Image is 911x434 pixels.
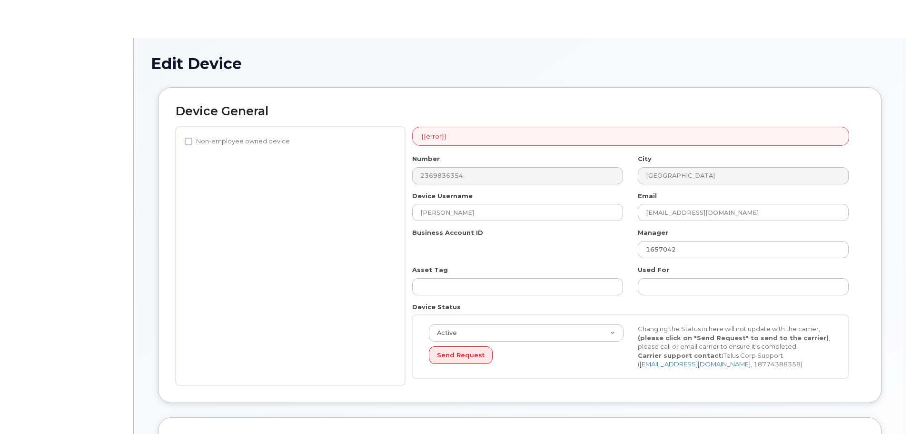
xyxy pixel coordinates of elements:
[638,352,723,359] strong: Carrier support contact:
[412,127,849,146] div: {{error}}
[638,192,657,201] label: Email
[185,138,192,145] input: Non-employee owned device
[412,303,461,312] label: Device Status
[638,241,849,258] input: Select manager
[412,154,440,163] label: Number
[638,154,652,163] label: City
[429,346,493,364] button: Send Request
[638,228,668,237] label: Manager
[412,228,483,237] label: Business Account ID
[185,136,290,147] label: Non-employee owned device
[631,324,840,369] div: Changing the Status in here will not update with the carrier, , please call or email carrier to e...
[638,265,669,274] label: Used For
[412,265,448,274] label: Asset Tag
[412,192,473,201] label: Device Username
[176,105,864,118] h2: Device General
[640,360,751,368] a: [EMAIL_ADDRESS][DOMAIN_NAME]
[151,55,889,72] h1: Edit Device
[638,334,829,342] strong: (please click on "Send Request" to send to the carrier)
